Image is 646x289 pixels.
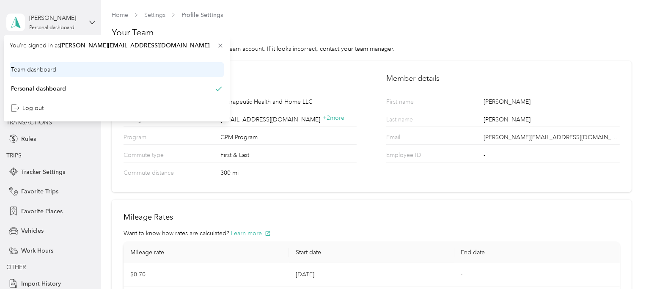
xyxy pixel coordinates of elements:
h2: Member details [386,73,619,84]
p: Program [124,133,189,144]
a: Settings [144,11,165,19]
th: Mileage rate [124,242,289,263]
span: Favorite Places [21,207,63,216]
div: Want to know how rates are calculated? [124,229,620,238]
span: + 2 more [323,114,344,121]
div: [PERSON_NAME] [484,115,620,127]
div: CPM Program [220,133,357,144]
span: [EMAIL_ADDRESS][DOMAIN_NAME] [220,115,322,124]
span: TRANSACTIONS [6,119,52,126]
h2: Team details [124,73,357,84]
div: 300 mi [220,168,357,180]
th: Start date [289,242,454,263]
div: Therapeutic Health and Home LLC [220,97,357,109]
div: - [484,151,620,162]
span: Favorite Trips [21,187,58,196]
th: End date [454,242,620,263]
a: Home [112,11,128,19]
button: Learn more [231,229,271,238]
p: Employee ID [386,151,451,162]
div: This is the information associated with your team account. If it looks incorrect, contact your te... [112,44,632,53]
td: - [454,263,620,286]
span: Tracker Settings [21,168,65,176]
td: [DATE] [289,263,454,286]
span: [PERSON_NAME][EMAIL_ADDRESS][DOMAIN_NAME] [60,42,209,49]
div: [PERSON_NAME] [29,14,82,22]
p: First name [386,97,451,109]
span: Profile Settings [181,11,223,19]
span: OTHER [6,264,26,271]
span: Vehicles [21,226,44,235]
div: Personal dashboard [29,25,74,30]
div: [PERSON_NAME] [484,97,620,109]
p: Commute type [124,151,189,162]
h1: Your Team [112,27,632,39]
span: You’re signed in as [10,41,224,50]
span: Rules [21,135,36,143]
div: [PERSON_NAME][EMAIL_ADDRESS][DOMAIN_NAME] [484,133,620,144]
span: TRIPS [6,152,22,159]
div: Personal dashboard [11,84,66,93]
td: $0.70 [124,263,289,286]
span: Import History [21,279,61,288]
iframe: Everlance-gr Chat Button Frame [599,242,646,289]
p: Last name [386,115,451,127]
h2: Mileage Rates [124,212,620,223]
div: Log out [11,104,44,113]
p: Commute distance [124,168,189,180]
div: Team dashboard [11,65,56,74]
span: Work Hours [21,246,53,255]
p: Email [386,133,451,144]
div: First & Last [220,151,357,162]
